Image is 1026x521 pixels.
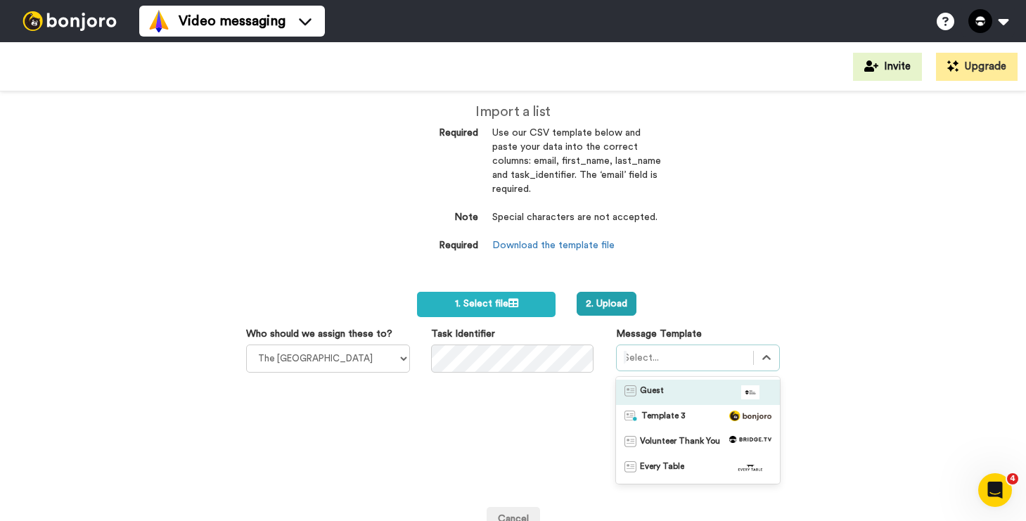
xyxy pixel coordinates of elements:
dt: Note [366,211,478,225]
iframe: Intercom live chat [978,473,1012,507]
button: Invite [853,53,922,81]
img: vm-color.svg [148,10,170,32]
span: 4 [1007,473,1018,484]
dd: Use our CSV template below and paste your data into the correct columns: email, first_name, last_... [492,127,661,211]
img: Message-temps.svg [624,436,636,447]
img: 6a87703a-5202-4c2b-b73c-cbe37d2bc6e3 [738,461,763,475]
dd: Special characters are not accepted. [492,211,661,239]
label: Who should we assign these to? [246,327,392,341]
img: bj-logo-header-white.svg [17,11,122,31]
img: nextgen-template.svg [624,411,638,422]
span: Template 3 [641,411,686,425]
span: Guest [640,385,664,399]
img: logo_full.png [729,411,771,421]
a: Download the template file [492,240,615,250]
span: Every Table [640,461,684,475]
h2: Import a list [366,104,661,120]
dt: Required [366,127,478,141]
img: 023f762a-5bb6-43ab-8955-7f1f0c2dd77a [741,385,759,399]
img: Message-temps.svg [624,385,636,397]
img: Message-temps.svg [624,461,636,472]
dt: Required [366,239,478,253]
span: 1. Select file [455,299,518,309]
button: 2. Upload [577,292,636,316]
label: Message Template [616,327,702,341]
span: Video messaging [179,11,286,31]
span: Volunteer Thank You [640,436,720,450]
img: 9e6efdfc-9ed9-4e98-b7ab-623a27bd8622 [729,436,771,443]
button: Upgrade [936,53,1018,81]
label: Task Identifier [431,327,495,341]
